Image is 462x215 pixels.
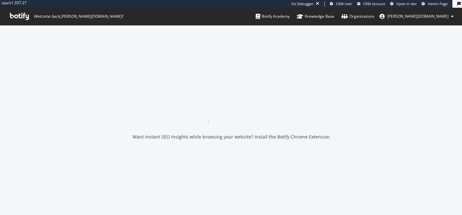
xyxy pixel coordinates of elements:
button: [PERSON_NAME][DOMAIN_NAME] [374,11,459,22]
div: Organizations [341,13,374,20]
div: Botify Academy [256,13,290,20]
div: Want instant SEO insights while browsing your website? Install the Botify Chrome Extension [133,134,330,140]
div: animation [208,100,254,123]
span: Admin Page [428,1,448,6]
span: Open in dev [396,1,417,6]
a: Open in dev [390,1,417,6]
span: jenny.ren [387,13,449,19]
span: Welcome back, [PERSON_NAME][DOMAIN_NAME] ! [34,14,123,19]
a: CRM User [330,1,352,6]
a: Organizations [341,8,374,25]
div: Viz Debugger: [291,1,314,6]
a: Knowledge Base [297,8,334,25]
a: Botify Academy [256,8,290,25]
a: CRM Account [357,1,385,6]
div: Knowledge Base [297,13,334,20]
a: Admin Page [422,1,448,6]
span: CRM Account [363,1,385,6]
span: CRM User [336,1,352,6]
